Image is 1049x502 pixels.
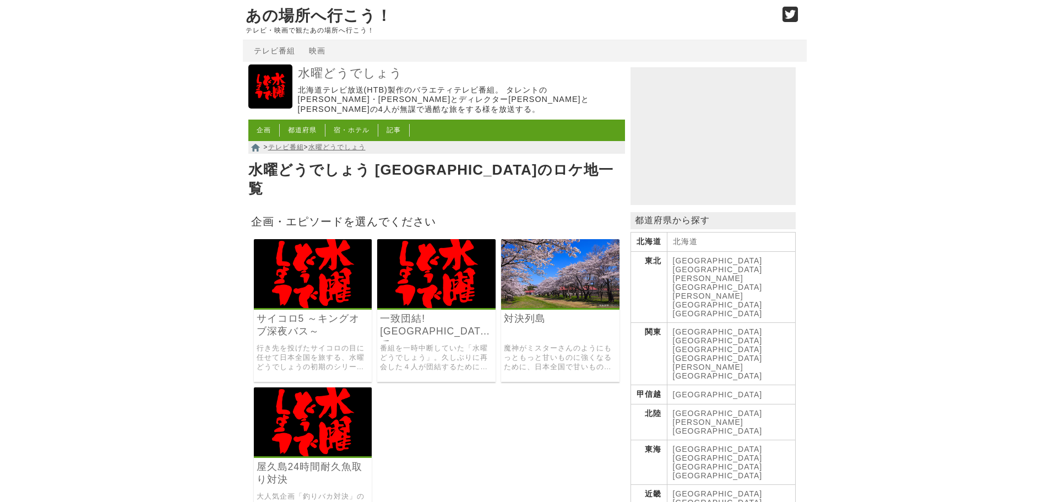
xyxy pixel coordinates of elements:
[377,239,496,308] img: 水曜どうでしょう 一致団結!リヤカーで喜界島一周
[308,143,366,151] a: 水曜どうでしょう
[246,7,392,24] a: あの場所へ行こう！
[673,462,763,471] a: [GEOGRAPHIC_DATA]
[248,212,625,231] h2: 企画・エピソードを選んでください
[673,445,763,454] a: [GEOGRAPHIC_DATA]
[673,309,763,318] a: [GEOGRAPHIC_DATA]
[782,13,798,23] a: Twitter (@go_thesights)
[257,126,271,134] a: 企画
[673,371,763,380] a: [GEOGRAPHIC_DATA]
[248,158,625,201] h1: 水曜どうでしょう [GEOGRAPHIC_DATA]のロケ地一覧
[673,345,763,354] a: [GEOGRAPHIC_DATA]
[673,471,763,480] a: [GEOGRAPHIC_DATA]
[673,327,763,336] a: [GEOGRAPHIC_DATA]
[673,292,763,309] a: [PERSON_NAME][GEOGRAPHIC_DATA]
[254,46,295,55] a: テレビ番組
[248,64,292,109] img: 水曜どうでしょう
[387,126,401,134] a: 記事
[673,409,763,418] a: [GEOGRAPHIC_DATA]
[673,336,763,345] a: [GEOGRAPHIC_DATA]
[254,387,372,456] img: 水曜どうでしょう 釣りバカグランドチャンピオン大会 屋久島24時間耐久魚取り対決
[298,85,622,114] p: 北海道テレビ放送(HTB)製作のバラエティテレビ番組。 タレントの[PERSON_NAME]・[PERSON_NAME]とディレクター[PERSON_NAME]と[PERSON_NAME]の4人...
[673,454,763,462] a: [GEOGRAPHIC_DATA]
[673,237,698,246] a: 北海道
[334,126,369,134] a: 宿・ホテル
[673,489,763,498] a: [GEOGRAPHIC_DATA]
[631,67,796,205] iframe: Advertisement
[631,252,667,323] th: 東北
[298,66,622,82] a: 水曜どうでしょう
[380,312,493,338] a: 一致団結![GEOGRAPHIC_DATA]で[GEOGRAPHIC_DATA]一周
[631,233,667,252] th: 北海道
[268,143,304,151] a: テレビ番組
[673,274,763,292] a: [PERSON_NAME][GEOGRAPHIC_DATA]
[257,312,369,338] a: サイコロ5 ～キングオブ深夜バス～
[257,344,369,371] a: 行き先を投げたサイコロの目に任せて日本全国を旅する、水曜どうでしょうの初期のシリーズ企画「サイコロの旅」の第五弾。
[504,312,617,325] a: 対決列島
[380,344,493,371] a: 番組を一時中断していた「水曜どうでしょう」。久しぶりに再会した４人が団結するために[GEOGRAPHIC_DATA]を一周して輪を描いた企画。
[248,101,292,110] a: 水曜どうでしょう
[501,300,619,310] a: 水曜どうでしょう 対決列島 〜the battle of sweets〜
[673,363,743,371] a: [PERSON_NAME]
[631,385,667,404] th: 甲信越
[246,26,771,34] p: テレビ・映画で観たあの場所へ行こう！
[257,461,369,486] a: 屋久島24時間耐久魚取り対決
[631,404,667,440] th: 北陸
[631,440,667,485] th: 東海
[631,212,796,229] p: 都道府県から探す
[309,46,325,55] a: 映画
[254,300,372,310] a: 水曜どうでしょう サイコロ5 ～キングオブ深夜バス～
[254,239,372,308] img: 水曜どうでしょう サイコロ5 ～キングオブ深夜バス～
[377,300,496,310] a: 水曜どうでしょう 一致団結!リヤカーで喜界島一周
[673,265,763,274] a: [GEOGRAPHIC_DATA]
[673,256,763,265] a: [GEOGRAPHIC_DATA]
[673,354,763,363] a: [GEOGRAPHIC_DATA]
[631,323,667,385] th: 関東
[254,449,372,458] a: 水曜どうでしょう 釣りバカグランドチャンピオン大会 屋久島24時間耐久魚取り対決
[673,390,763,399] a: [GEOGRAPHIC_DATA]
[248,141,625,154] nav: > >
[673,418,763,435] a: [PERSON_NAME][GEOGRAPHIC_DATA]
[504,344,617,371] a: 魔神がミスターさんのようにもっともっと甘いものに強くなるために、日本全国で甘いもの対決を繰り広げた企画。
[288,126,317,134] a: 都道府県
[501,239,619,308] img: 水曜どうでしょう 対決列島 〜the battle of sweets〜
